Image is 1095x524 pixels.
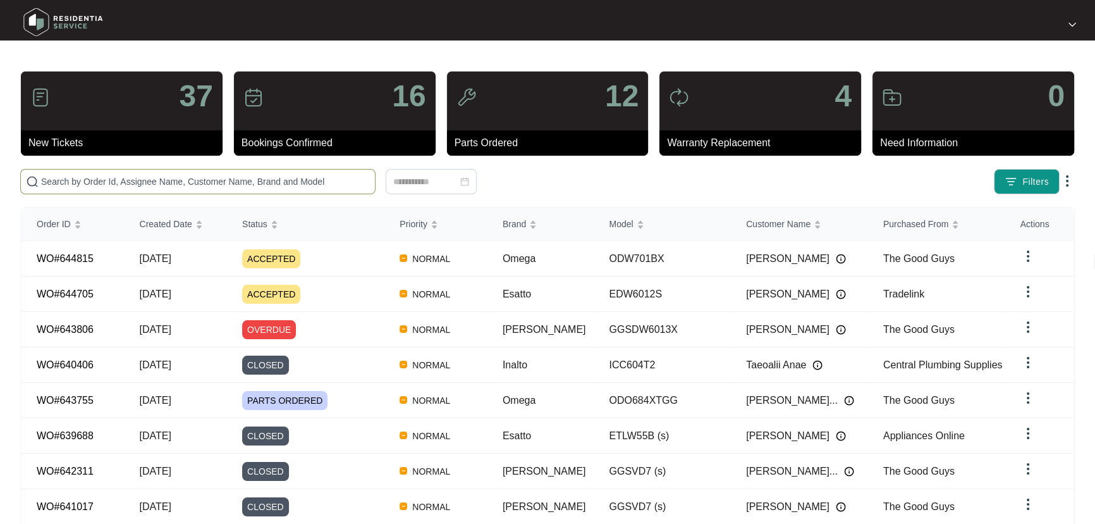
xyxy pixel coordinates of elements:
[883,359,1003,370] span: Central Plumbing Supplies
[746,287,829,302] span: [PERSON_NAME]
[880,135,1074,151] p: Need Information
[503,466,586,477] span: [PERSON_NAME]
[140,253,171,264] span: [DATE]
[883,324,955,335] span: The Good Guys
[140,324,171,335] span: [DATE]
[179,81,212,111] p: 37
[30,87,51,108] img: icon
[41,175,370,189] input: Search by Order Id, Assignee Name, Customer Name, Brand and Model
[1020,390,1036,406] img: dropdown arrow
[1005,208,1074,241] th: Actions
[883,395,955,406] span: The Good Guys
[227,208,384,241] th: Status
[605,81,639,111] p: 12
[242,285,300,304] span: ACCEPTED
[503,501,586,512] span: [PERSON_NAME]
[1048,81,1065,111] p: 0
[140,289,171,299] span: [DATE]
[37,501,94,512] a: WO#641017
[140,217,192,231] span: Created Date
[407,499,455,515] span: NORMAL
[242,249,300,268] span: ACCEPTED
[503,324,586,335] span: [PERSON_NAME]
[140,395,171,406] span: [DATE]
[1020,249,1036,264] img: dropdown arrow
[883,217,948,231] span: Purchased From
[400,432,407,439] img: Vercel Logo
[994,169,1060,194] button: filter iconFilters
[1022,175,1049,189] span: Filters
[400,361,407,368] img: Vercel Logo
[594,208,731,241] th: Model
[746,393,838,408] span: [PERSON_NAME]...
[37,253,94,264] a: WO#644815
[242,356,289,375] span: CLOSED
[1020,461,1036,477] img: dropdown arrow
[1020,284,1036,299] img: dropdown arrow
[37,217,71,231] span: Order ID
[836,289,846,299] img: Info icon
[503,289,531,299] span: Esatto
[242,427,289,446] span: CLOSED
[883,466,955,477] span: The Good Guys
[836,254,846,264] img: Info icon
[1068,22,1076,28] img: dropdown arrow
[835,81,852,111] p: 4
[844,466,854,477] img: Info icon
[844,396,854,406] img: Info icon
[1005,175,1017,188] img: filter icon
[1020,497,1036,512] img: dropdown arrow
[37,466,94,477] a: WO#642311
[669,87,689,108] img: icon
[503,359,527,370] span: Inalto
[37,430,94,441] a: WO#639688
[594,383,731,418] td: ODO684XTGG
[37,359,94,370] a: WO#640406
[731,208,868,241] th: Customer Name
[1020,355,1036,370] img: dropdown arrow
[609,217,633,231] span: Model
[400,325,407,333] img: Vercel Logo
[407,358,455,373] span: NORMAL
[883,289,924,299] span: Tradelink
[407,322,455,337] span: NORMAL
[384,208,487,241] th: Priority
[140,466,171,477] span: [DATE]
[1060,173,1075,189] img: dropdown arrow
[746,464,838,479] span: [PERSON_NAME]...
[407,251,455,266] span: NORMAL
[392,81,425,111] p: 16
[140,359,171,370] span: [DATE]
[140,501,171,512] span: [DATE]
[242,462,289,481] span: CLOSED
[26,175,39,188] img: search-icon
[19,3,107,41] img: residentia service logo
[21,208,125,241] th: Order ID
[456,87,477,108] img: icon
[883,253,955,264] span: The Good Guys
[746,358,806,373] span: Taeoalii Anae
[242,135,436,151] p: Bookings Confirmed
[594,418,731,454] td: ETLW55B (s)
[140,430,171,441] span: [DATE]
[407,428,455,444] span: NORMAL
[836,502,846,512] img: Info icon
[400,290,407,297] img: Vercel Logo
[746,251,829,266] span: [PERSON_NAME]
[746,217,811,231] span: Customer Name
[1020,320,1036,335] img: dropdown arrow
[242,320,296,339] span: OVERDUE
[746,428,829,444] span: [PERSON_NAME]
[836,431,846,441] img: Info icon
[503,395,535,406] span: Omega
[667,135,861,151] p: Warranty Replacement
[28,135,223,151] p: New Tickets
[836,325,846,335] img: Info icon
[812,360,823,370] img: Info icon
[125,208,228,241] th: Created Date
[242,217,267,231] span: Status
[407,393,455,408] span: NORMAL
[37,395,94,406] a: WO#643755
[455,135,649,151] p: Parts Ordered
[882,87,902,108] img: icon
